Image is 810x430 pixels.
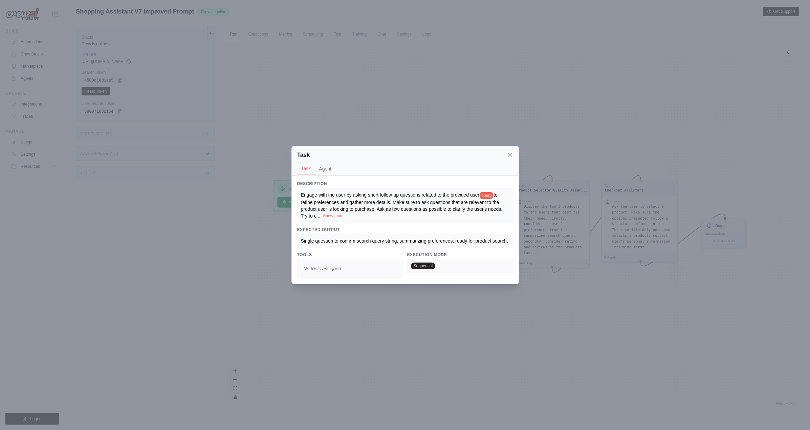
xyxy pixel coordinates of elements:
span: Single question to confirm search query string, summarizing preferences, ready for product search. [301,238,508,244]
iframe: To enrich screen reader interactions, please activate Accessibility in Grammarly extension settings [776,398,810,430]
span: query [480,192,493,199]
h2: Task [297,150,310,160]
h3: Description [297,181,513,186]
button: Task [297,162,315,175]
h3: Expected Output [297,227,513,232]
span: to refine preferences and gather more details. Make sure to ask questions that are relevant to th... [301,192,503,218]
button: Show more [323,213,344,219]
div: Chat Widget [776,398,810,430]
div: ... [301,191,509,219]
span: No tools assigned [301,263,344,275]
h3: Tools [297,252,403,257]
h3: Execution Mode [407,252,513,257]
span: Sequential [411,263,436,269]
span: Engage with the user by asking short follow-up questions related to the provided user [301,192,480,198]
button: Agent [315,162,335,175]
